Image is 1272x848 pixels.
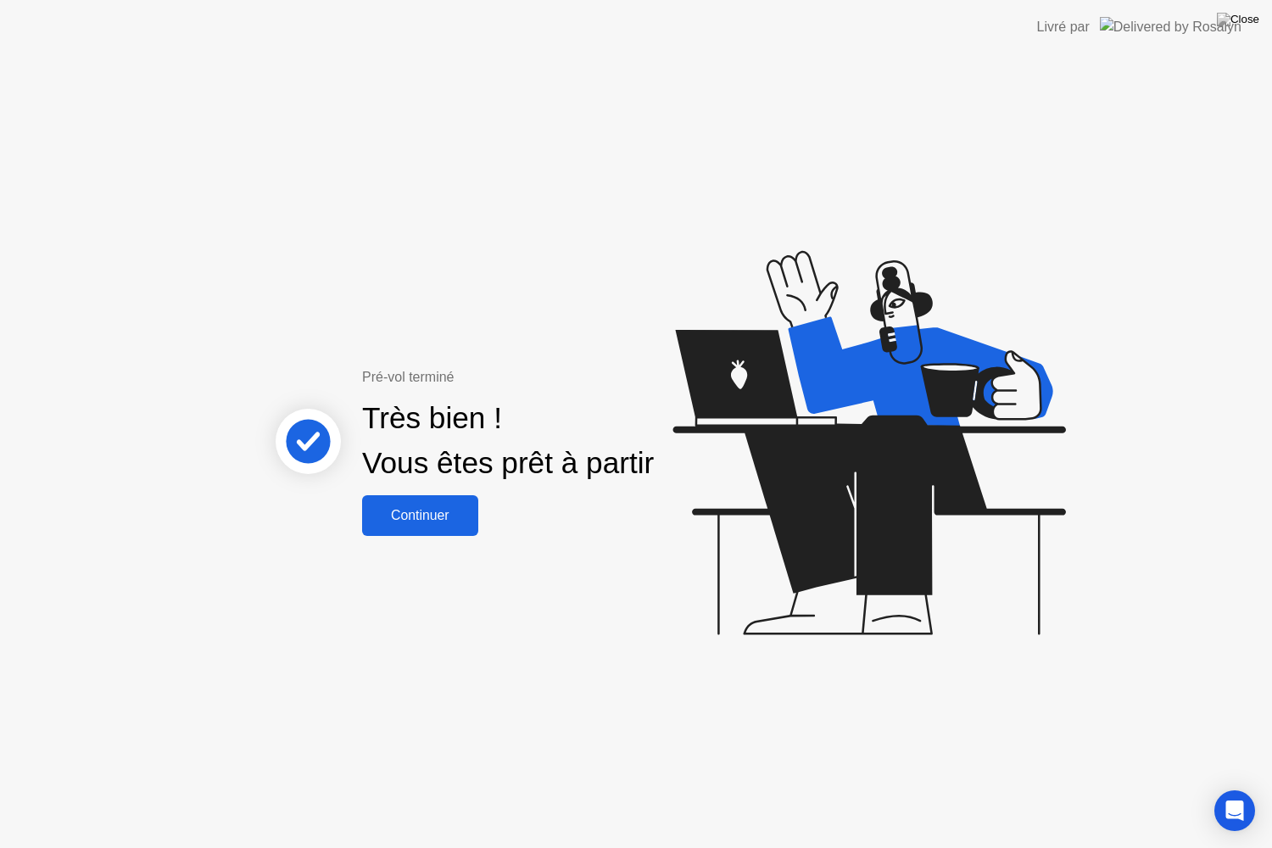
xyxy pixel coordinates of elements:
[1217,13,1259,26] img: Close
[1100,17,1241,36] img: Delivered by Rosalyn
[1037,17,1090,37] div: Livré par
[362,367,712,388] div: Pré-vol terminé
[362,495,478,536] button: Continuer
[367,508,473,523] div: Continuer
[362,396,654,486] div: Très bien ! Vous êtes prêt à partir
[1214,790,1255,831] div: Open Intercom Messenger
